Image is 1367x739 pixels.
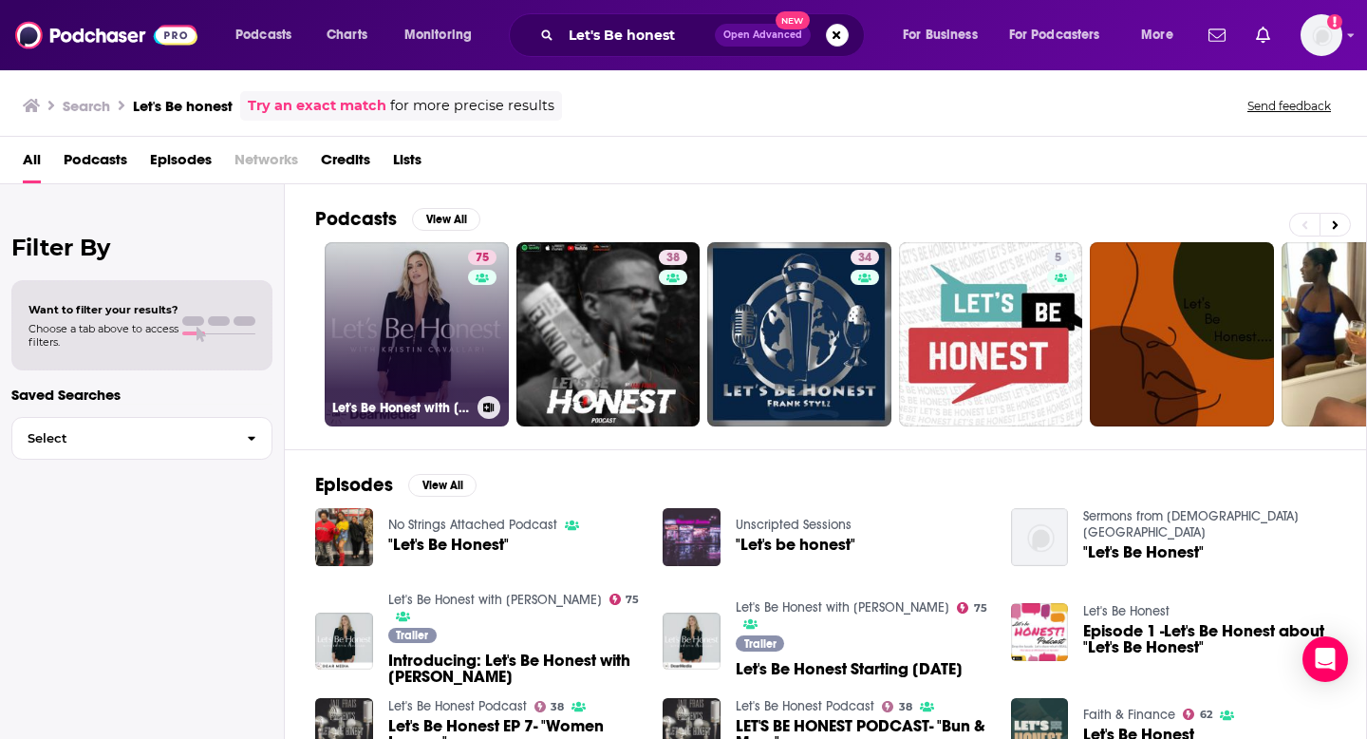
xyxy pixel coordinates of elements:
a: Podcasts [64,144,127,183]
a: 5 [1047,250,1069,265]
span: 75 [476,249,489,268]
span: Let's Be Honest Starting [DATE] [736,661,963,677]
a: Try an exact match [248,95,386,117]
h3: Let's Be Honest with [PERSON_NAME] [332,400,470,416]
h2: Filter By [11,234,272,261]
a: Lists [393,144,421,183]
a: Let's Be Honest Podcast [388,698,527,714]
button: Open AdvancedNew [715,24,811,47]
img: Let's Be Honest Starting September 12th [663,613,721,671]
a: 34 [851,250,879,265]
button: Send feedback [1242,98,1337,114]
h3: Search [63,97,110,115]
span: New [776,11,810,29]
a: 38 [534,701,565,712]
a: 75 [957,602,987,614]
a: Show notifications dropdown [1201,19,1233,51]
a: PodcastsView All [315,207,480,231]
button: View All [408,474,477,497]
a: Let's Be Honest Starting September 12th [736,661,963,677]
span: Podcasts [235,22,291,48]
span: Trailer [396,630,428,641]
button: Show profile menu [1301,14,1342,56]
img: "Let's Be Honest" [315,508,373,566]
h3: Let's Be honest [133,97,233,115]
a: "Let's Be Honest" [388,537,509,553]
a: "Let's Be Honest" [1083,544,1204,560]
a: 34 [707,242,891,426]
a: Credits [321,144,370,183]
button: open menu [222,20,316,50]
span: 38 [899,703,912,711]
img: Podchaser - Follow, Share and Rate Podcasts [15,17,197,53]
h2: Podcasts [315,207,397,231]
a: Show notifications dropdown [1248,19,1278,51]
a: Let's Be Honest [1083,603,1170,619]
a: All [23,144,41,183]
a: 62 [1183,709,1212,720]
a: 75Let's Be Honest with [PERSON_NAME] [325,242,509,426]
span: for more precise results [390,95,554,117]
img: "Let's Be Honest" [1011,508,1069,566]
a: Let's Be Honest Podcast [736,698,874,714]
h2: Episodes [315,473,393,497]
button: open menu [391,20,496,50]
span: 34 [858,249,871,268]
div: Search podcasts, credits, & more... [527,13,883,57]
a: Unscripted Sessions [736,517,852,533]
span: Choose a tab above to access filters. [28,322,178,349]
span: 75 [974,604,987,613]
span: Introducing: Let's Be Honest with [PERSON_NAME] [388,653,641,685]
p: Saved Searches [11,386,272,404]
span: Logged in as autumncomm [1301,14,1342,56]
a: "Let's be honest" [736,537,855,553]
span: Open Advanced [723,30,802,40]
button: Select [11,417,272,460]
span: 5 [1055,249,1061,268]
button: open menu [889,20,1002,50]
svg: Add a profile image [1327,14,1342,29]
button: open menu [1128,20,1197,50]
a: Faith & Finance [1083,707,1175,723]
span: Episode 1 -Let's Be Honest about "Let's Be Honest" [1083,623,1336,655]
a: Charts [314,20,379,50]
a: 75 [468,250,496,265]
div: Open Intercom Messenger [1302,636,1348,682]
a: Episodes [150,144,212,183]
a: No Strings Attached Podcast [388,517,557,533]
a: 38 [882,701,912,712]
span: Charts [327,22,367,48]
img: "Let's be honest" [663,508,721,566]
img: Episode 1 -Let's Be Honest about "Let's Be Honest" [1011,603,1069,661]
a: 38 [659,250,687,265]
span: Trailer [744,638,777,650]
img: Introducing: Let's Be Honest with Kristin Cavallari [315,613,373,671]
a: 5 [899,242,1083,426]
span: 38 [551,703,564,711]
span: Networks [234,144,298,183]
input: Search podcasts, credits, & more... [561,20,715,50]
a: 75 [609,594,640,605]
a: EpisodesView All [315,473,477,497]
span: For Business [903,22,978,48]
a: Let's Be Honest with Kristin Cavallari [388,592,602,608]
span: Want to filter your results? [28,303,178,316]
button: View All [412,208,480,231]
span: 38 [666,249,680,268]
img: User Profile [1301,14,1342,56]
span: 62 [1200,711,1212,719]
span: Monitoring [404,22,472,48]
button: open menu [997,20,1128,50]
